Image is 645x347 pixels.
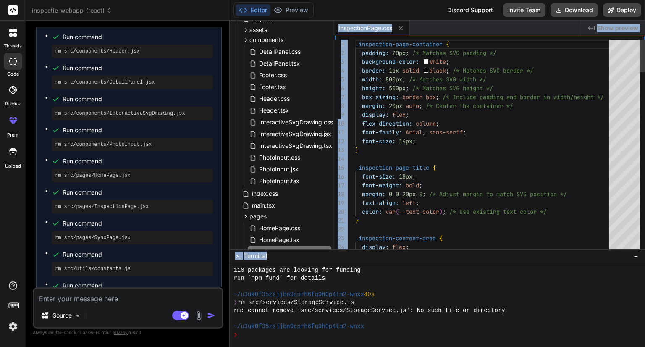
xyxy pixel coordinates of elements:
img: settings [6,319,20,334]
div: 24 [335,243,344,252]
span: 0 [396,190,399,198]
span: ~/u3uk0f35zsjjbn9cprh6fq9h0p4tm2-wnxx [233,291,364,299]
label: threads [4,42,22,50]
span: display: [362,111,389,118]
img: Pick Models [74,312,81,319]
span: { [439,234,443,242]
div: 1 [335,40,344,49]
span: Run command [63,250,213,259]
span: 0 [419,190,422,198]
span: ; [436,120,439,127]
div: 4 [335,66,344,75]
div: 19 [335,199,344,208]
span: PhotoInput.jsx [258,164,299,174]
button: Deploy [603,3,641,17]
span: ; [402,76,406,83]
span: InteractiveSvgDrawing.css [258,117,334,127]
button: − [632,249,640,263]
span: flex [392,243,406,251]
span: run `npm fund` for details [233,274,325,282]
span: Run command [63,64,213,72]
pre: rm src/pages/InspectionPage.jsx [55,203,210,210]
span: ; [419,181,422,189]
span: PhotoInput.css [258,152,301,163]
span: ( [396,208,399,216]
span: .inspection-page-container [355,40,443,48]
pre: rm src/pages/SyncPage.jsx [55,234,210,241]
span: >_ [235,252,241,260]
span: ; [406,111,409,118]
span: HomePage.tsx [258,235,300,245]
pre: rm src/components/DetailPanel.jsx [55,79,210,86]
span: .inspection-page-title [355,164,429,171]
span: white [430,58,446,66]
div: 12 [335,137,344,146]
span: Show preview [597,24,638,32]
div: 16 [335,172,344,181]
span: } [355,146,359,154]
button: Invite Team [503,3,545,17]
span: Terminal [244,252,267,260]
span: inspectie_webapp_(react) [32,6,112,15]
pre: rm src/components/Header.jsx [55,48,210,55]
span: flex-direction: [362,120,412,127]
span: ) [439,208,443,216]
div: 13 [335,146,344,155]
span: ❯ [233,331,238,339]
span: DetailPanel.css [258,47,302,57]
span: column [416,120,436,127]
span: Header.css [258,94,291,104]
span: /* Include padding and border in width/height */ [443,93,604,101]
div: 3 [335,58,344,66]
span: InteractiveSvgDrawing.tsx [258,141,333,151]
pre: rm src/utils/constants.js [55,266,210,272]
div: 7 [335,93,344,102]
span: 40s [364,291,375,299]
div: 20 [335,208,344,216]
span: .inspection-content-area [355,234,436,242]
span: ; [446,58,450,66]
span: 800px [385,76,402,83]
span: Run command [63,95,213,103]
span: Arial [406,129,422,136]
span: HomePage.css [258,223,301,233]
span: ; [419,102,422,110]
span: ; [406,84,409,92]
span: Footer.css [258,70,288,80]
span: text-align: [362,199,399,207]
span: /* Matches SVG width */ [409,76,486,83]
span: auto [406,102,419,110]
button: Editor [236,4,270,16]
span: flex [392,111,406,118]
span: 110 packages are looking for funding [233,266,360,274]
span: 20px [402,190,416,198]
span: bold [406,181,419,189]
span: ; [416,199,419,207]
span: display: [362,243,389,251]
span: Run command [63,33,213,41]
span: Run command [63,126,213,134]
span: border-box [402,93,436,101]
button: Download [551,3,598,17]
pre: rm src/components/InteractiveSvgDrawing.jsx [55,110,210,117]
span: var [385,208,396,216]
span: margin: [362,102,385,110]
img: icon [207,311,215,320]
span: /* Use existing text color */ [449,208,547,216]
span: left [402,199,416,207]
span: sans-serif [429,129,463,136]
span: ; [412,173,416,180]
p: Source [52,311,72,320]
span: index.css [251,189,279,199]
div: 17 [335,181,344,190]
span: InspectionPage.css [258,247,314,257]
span: padding: [362,49,389,57]
span: ❯ [233,299,238,307]
div: Discord Support [442,3,498,17]
label: prem [7,131,18,139]
span: --text-color [399,208,439,216]
span: rm: cannot remove 'src/services/StorageService.js': No such file or directory [233,307,505,315]
span: rm src/services/StorageService.js [238,299,354,307]
div: 8 [335,102,344,110]
span: ; [463,129,466,136]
